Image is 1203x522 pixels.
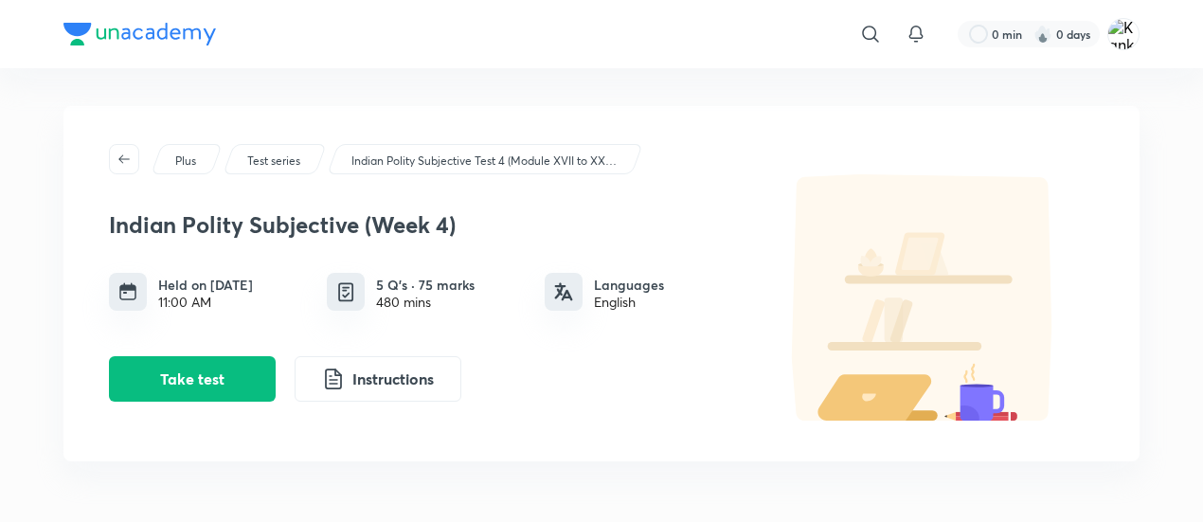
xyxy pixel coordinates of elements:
h6: Languages [594,275,664,295]
h3: Indian Polity Subjective (Week 4) [109,211,744,239]
img: quiz info [334,280,358,304]
h6: 5 Q’s · 75 marks [376,275,475,295]
a: Plus [172,153,200,170]
p: Test series [247,153,300,170]
h6: Held on [DATE] [158,275,253,295]
img: default [753,174,1094,421]
button: Take test [109,356,276,402]
a: Indian Polity Subjective Test 4 (Module XVII to XXII) Morning Batch [349,153,620,170]
div: 11:00 AM [158,295,253,310]
img: streak [1033,25,1052,44]
button: Instructions [295,356,461,402]
a: Test series [244,153,304,170]
img: languages [554,282,573,301]
div: 480 mins [376,295,475,310]
p: Plus [175,153,196,170]
img: timing [118,282,137,301]
div: English [594,295,664,310]
img: instruction [322,368,345,390]
img: Company Logo [63,23,216,45]
p: Indian Polity Subjective Test 4 (Module XVII to XXII) Morning Batch [351,153,617,170]
img: Kankana Das [1107,18,1140,50]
